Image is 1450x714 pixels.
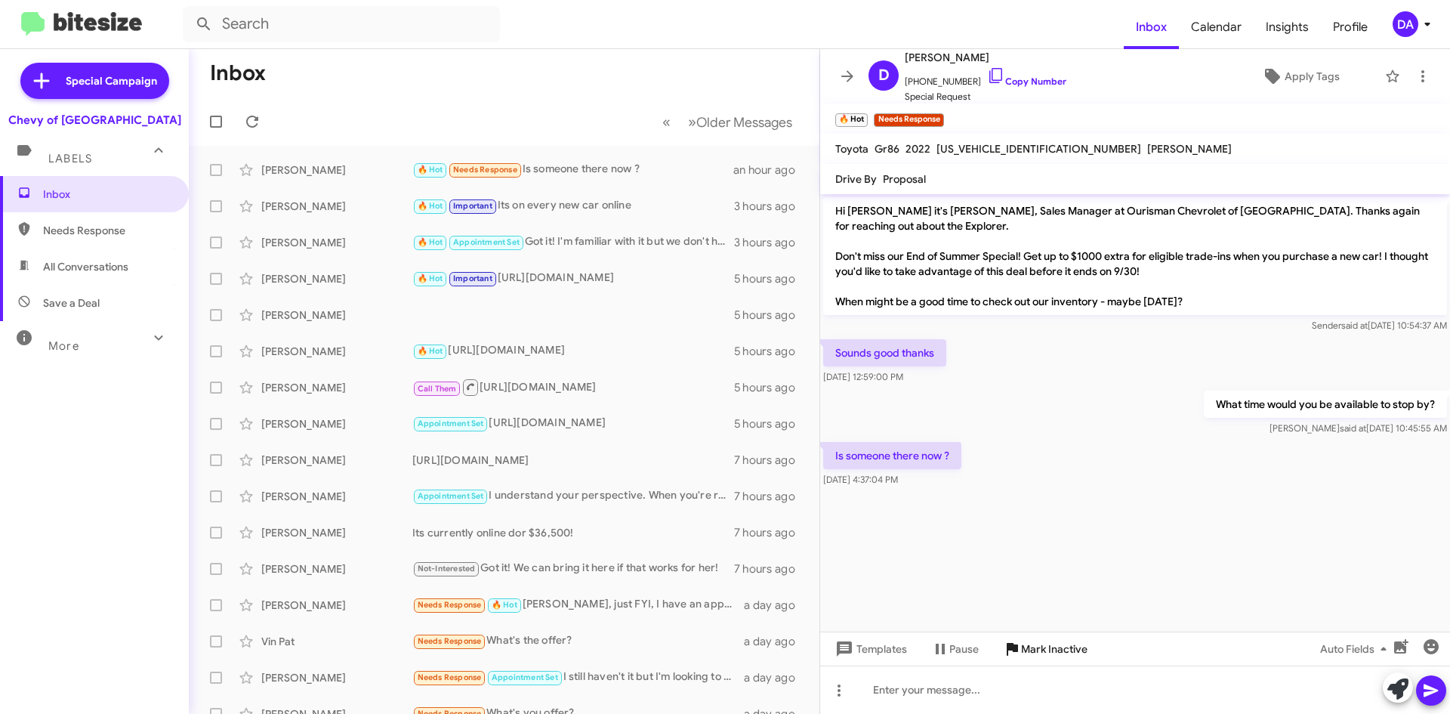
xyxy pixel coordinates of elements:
div: [URL][DOMAIN_NAME] [412,342,734,360]
span: [PHONE_NUMBER] [905,66,1066,89]
button: Mark Inactive [991,635,1100,663]
div: a day ago [744,634,807,649]
div: [PERSON_NAME] [261,489,412,504]
div: [PERSON_NAME] [261,271,412,286]
span: Drive By [835,172,877,186]
div: [PERSON_NAME] [261,525,412,540]
div: [PERSON_NAME], just FYI, I have an appointment with [PERSON_NAME] Toyota [DATE], and they have ma... [412,596,744,614]
div: [URL][DOMAIN_NAME] [412,453,734,468]
p: What time would you be available to stop by? [1204,391,1447,418]
span: Special Campaign [66,73,157,88]
a: Special Campaign [20,63,169,99]
div: [URL][DOMAIN_NAME] [412,270,734,287]
div: 3 hours ago [734,235,807,250]
button: Pause [919,635,991,663]
span: [PERSON_NAME] [DATE] 10:45:55 AM [1270,422,1447,434]
span: All Conversations [43,259,128,274]
span: « [662,113,671,131]
div: [PERSON_NAME] [261,235,412,250]
div: 7 hours ago [734,525,807,540]
div: 5 hours ago [734,380,807,395]
span: 🔥 Hot [418,237,443,247]
a: Copy Number [987,76,1066,87]
span: Needs Response [453,165,517,175]
button: Templates [820,635,919,663]
div: I understand your perspective. When you're ready to explore new options, let me know. We can disc... [412,487,734,505]
div: Got it! We can bring it here if that works for her! [412,560,734,577]
span: Needs Response [418,600,482,610]
span: [DATE] 12:59:00 PM [823,371,903,382]
h1: Inbox [210,61,266,85]
span: Appointment Set [418,419,484,428]
span: 🔥 Hot [418,346,443,356]
div: 5 hours ago [734,416,807,431]
div: 5 hours ago [734,308,807,323]
div: I still haven't it but I'm looking to get $20,000 for it due to the mileage and condition of it [412,669,744,686]
p: Hi [PERSON_NAME] it's [PERSON_NAME], Sales Manager at Ourisman Chevrolet of [GEOGRAPHIC_DATA]. Th... [823,197,1447,315]
div: DA [1393,11,1418,37]
div: 7 hours ago [734,453,807,468]
div: 5 hours ago [734,344,807,359]
div: Got it! I'm familiar with it but we don't have any in stock with that package right now [412,233,734,251]
span: Apply Tags [1285,63,1340,90]
span: Inbox [43,187,171,202]
small: 🔥 Hot [835,113,868,127]
span: » [688,113,696,131]
div: 5 hours ago [734,271,807,286]
span: said at [1341,320,1368,331]
div: Is someone there now ? [412,161,733,178]
div: 7 hours ago [734,561,807,576]
p: Sounds good thanks [823,339,946,366]
span: Older Messages [696,114,792,131]
span: [DATE] 4:37:04 PM [823,474,898,485]
span: Proposal [883,172,926,186]
div: a day ago [744,670,807,685]
input: Search [183,6,500,42]
span: Mark Inactive [1021,635,1087,663]
div: an hour ago [733,162,807,178]
div: [PERSON_NAME] [261,416,412,431]
a: Profile [1321,5,1380,49]
button: Next [679,107,801,138]
div: [PERSON_NAME] [261,380,412,395]
div: [PERSON_NAME] [261,344,412,359]
div: What's the offer? [412,632,744,650]
span: Toyota [835,142,868,156]
span: Labels [48,152,92,165]
span: 🔥 Hot [492,600,517,610]
div: Its currently online dor $36,500! [412,525,734,540]
div: Vin Pat [261,634,412,649]
span: said at [1340,422,1366,434]
button: Apply Tags [1223,63,1377,90]
span: Appointment Set [418,491,484,501]
button: Previous [653,107,680,138]
div: [PERSON_NAME] [261,308,412,323]
span: Appointment Set [492,672,558,682]
span: Save a Deal [43,295,100,311]
span: Important [453,274,492,283]
div: [PERSON_NAME] [261,670,412,685]
span: Insights [1254,5,1321,49]
div: [URL][DOMAIN_NAME] [412,415,734,432]
span: Needs Response [43,223,171,238]
div: [PERSON_NAME] [261,598,412,613]
span: [US_VEHICLE_IDENTIFICATION_NUMBER] [936,142,1141,156]
span: [PERSON_NAME] [1147,142,1232,156]
div: [PERSON_NAME] [261,453,412,468]
span: Needs Response [418,672,482,682]
nav: Page navigation example [654,107,801,138]
span: Auto Fields [1320,635,1393,663]
div: Its on every new car online [412,197,734,215]
a: Inbox [1124,5,1179,49]
span: 🔥 Hot [418,201,443,211]
a: Calendar [1179,5,1254,49]
span: [PERSON_NAME] [905,48,1066,66]
span: More [48,339,79,353]
span: Special Request [905,89,1066,104]
button: DA [1380,11,1433,37]
small: Needs Response [874,113,943,127]
span: Not-Interested [418,564,476,573]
